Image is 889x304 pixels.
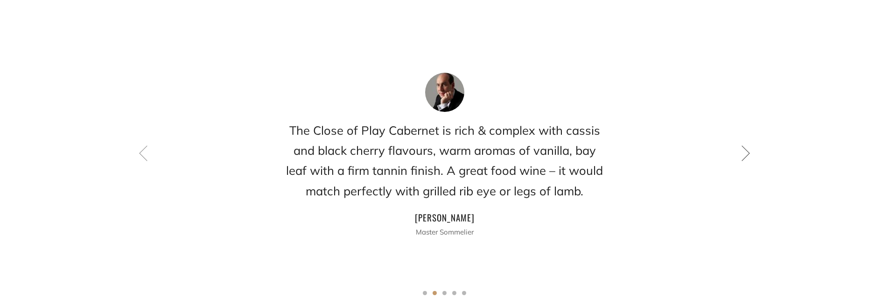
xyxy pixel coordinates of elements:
[433,291,437,295] button: 2
[423,291,427,295] button: 1
[442,291,447,295] button: 3
[286,209,603,225] h4: [PERSON_NAME]
[452,291,456,295] button: 4
[286,120,603,201] h2: The Close of Play Cabernet is rich & complex with cassis and black cherry flavours, warm aromas o...
[462,291,466,295] button: 5
[286,225,603,239] p: Master Sommelier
